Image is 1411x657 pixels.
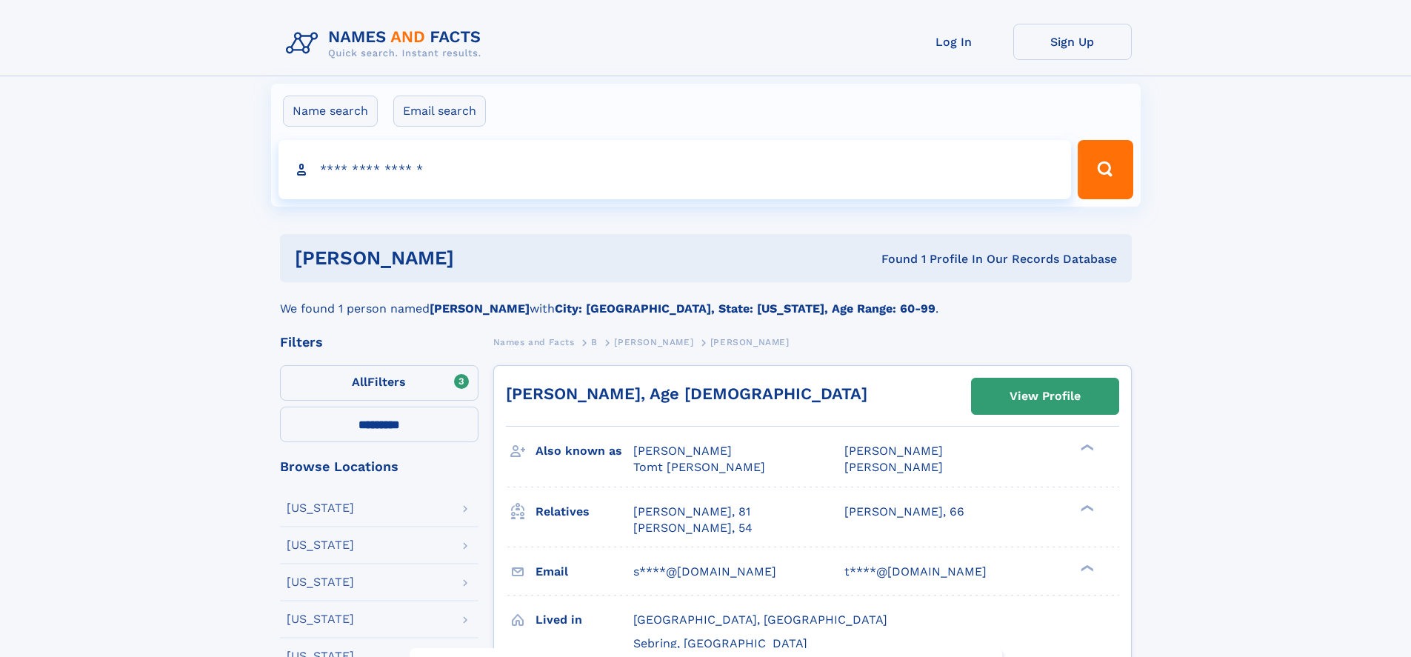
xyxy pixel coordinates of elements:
[493,333,575,351] a: Names and Facts
[633,520,753,536] a: [PERSON_NAME], 54
[287,502,354,514] div: [US_STATE]
[1078,140,1133,199] button: Search Button
[536,438,633,464] h3: Also known as
[352,375,367,389] span: All
[667,251,1117,267] div: Found 1 Profile In Our Records Database
[633,504,750,520] a: [PERSON_NAME], 81
[1010,379,1081,413] div: View Profile
[283,96,378,127] label: Name search
[280,282,1132,318] div: We found 1 person named with .
[280,336,478,349] div: Filters
[536,499,633,524] h3: Relatives
[295,249,668,267] h1: [PERSON_NAME]
[430,301,530,316] b: [PERSON_NAME]
[633,460,765,474] span: Tomt [PERSON_NAME]
[1077,443,1095,453] div: ❯
[536,607,633,633] h3: Lived in
[536,559,633,584] h3: Email
[280,24,493,64] img: Logo Names and Facts
[633,444,732,458] span: [PERSON_NAME]
[614,337,693,347] span: [PERSON_NAME]
[393,96,486,127] label: Email search
[591,337,598,347] span: B
[844,504,964,520] a: [PERSON_NAME], 66
[287,539,354,551] div: [US_STATE]
[280,460,478,473] div: Browse Locations
[895,24,1013,60] a: Log In
[280,365,478,401] label: Filters
[278,140,1072,199] input: search input
[844,460,943,474] span: [PERSON_NAME]
[633,613,887,627] span: [GEOGRAPHIC_DATA], [GEOGRAPHIC_DATA]
[287,576,354,588] div: [US_STATE]
[1013,24,1132,60] a: Sign Up
[1077,503,1095,513] div: ❯
[844,444,943,458] span: [PERSON_NAME]
[1077,563,1095,573] div: ❯
[591,333,598,351] a: B
[287,613,354,625] div: [US_STATE]
[710,337,790,347] span: [PERSON_NAME]
[555,301,935,316] b: City: [GEOGRAPHIC_DATA], State: [US_STATE], Age Range: 60-99
[972,378,1118,414] a: View Profile
[614,333,693,351] a: [PERSON_NAME]
[506,384,867,403] a: [PERSON_NAME], Age [DEMOGRAPHIC_DATA]
[633,636,807,650] span: Sebring, [GEOGRAPHIC_DATA]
